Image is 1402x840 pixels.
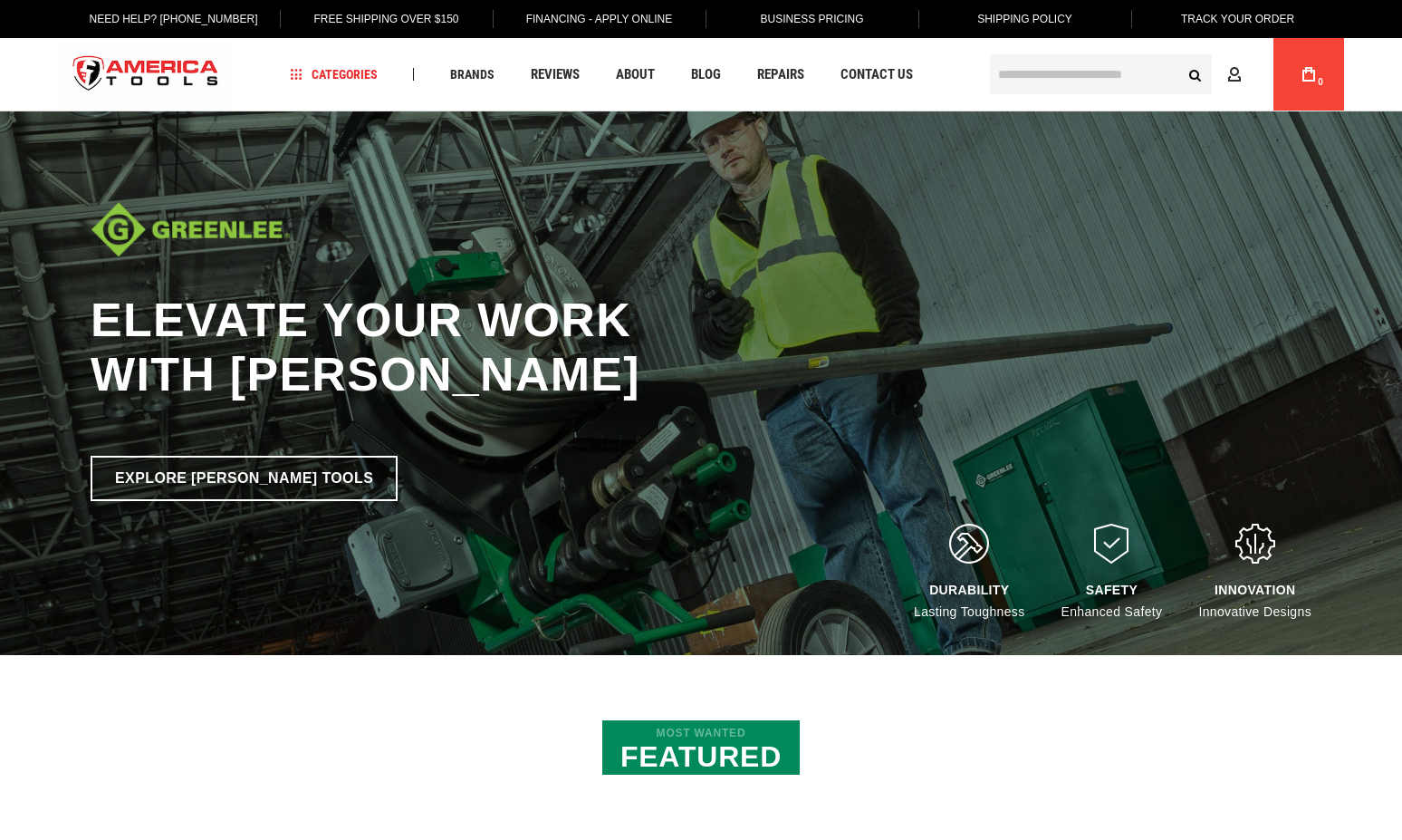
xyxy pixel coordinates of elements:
[1061,583,1163,619] div: Enhanced Safety
[620,727,782,739] span: Most Wanted
[840,68,913,82] span: Contact Us
[58,41,234,109] a: store logo
[1318,77,1323,87] span: 0
[683,63,729,87] a: Blog
[1198,583,1311,619] div: Innovative Designs
[1292,38,1326,111] a: 0
[616,68,655,82] span: About
[450,68,495,81] span: Brands
[602,720,800,775] h2: Featured
[977,13,1072,25] span: Shipping Policy
[914,583,1024,619] div: Lasting Toughness
[91,456,398,501] a: Explore [PERSON_NAME] Tools
[523,63,588,87] a: Reviews
[691,68,721,82] span: Blog
[1061,583,1163,597] div: Safety
[531,68,580,82] span: Reviews
[58,41,234,109] img: America Tools
[757,68,804,82] span: Repairs
[442,63,503,87] a: Brands
[1177,57,1212,92] button: Search
[283,63,386,87] a: Categories
[91,202,290,256] img: Diablo logo
[914,583,1024,597] div: DURABILITY
[1198,583,1311,597] div: Innovation
[291,68,378,81] span: Categories
[608,63,663,87] a: About
[749,63,812,87] a: Repairs
[91,293,906,401] h1: Elevate Your Work with [PERSON_NAME]
[832,63,921,87] a: Contact Us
